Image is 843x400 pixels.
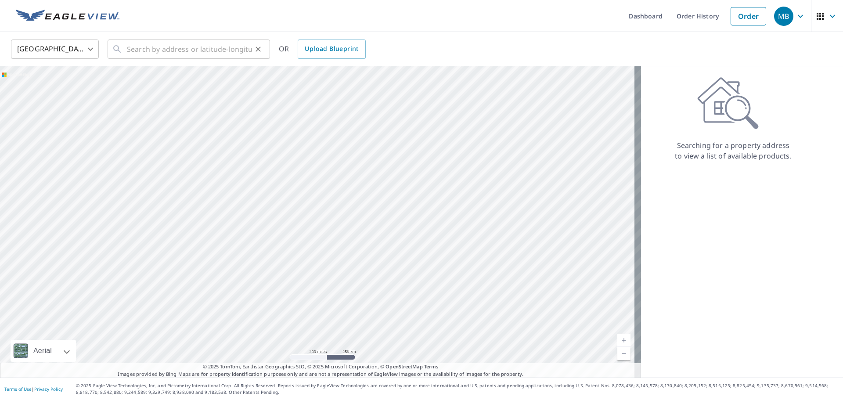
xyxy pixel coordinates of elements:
[76,382,839,396] p: © 2025 Eagle View Technologies, Inc. and Pictometry International Corp. All Rights Reserved. Repo...
[34,386,63,392] a: Privacy Policy
[424,363,439,370] a: Terms
[674,140,792,161] p: Searching for a property address to view a list of available products.
[11,37,99,61] div: [GEOGRAPHIC_DATA]
[731,7,766,25] a: Order
[4,386,32,392] a: Terms of Use
[774,7,793,26] div: MB
[203,363,439,371] span: © 2025 TomTom, Earthstar Geographics SIO, © 2025 Microsoft Corporation, ©
[127,37,252,61] input: Search by address or latitude-longitude
[31,340,54,362] div: Aerial
[385,363,422,370] a: OpenStreetMap
[11,340,76,362] div: Aerial
[279,40,366,59] div: OR
[298,40,365,59] a: Upload Blueprint
[305,43,358,54] span: Upload Blueprint
[4,386,63,392] p: |
[617,334,630,347] a: Current Level 5, Zoom In
[617,347,630,360] a: Current Level 5, Zoom Out
[16,10,119,23] img: EV Logo
[252,43,264,55] button: Clear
